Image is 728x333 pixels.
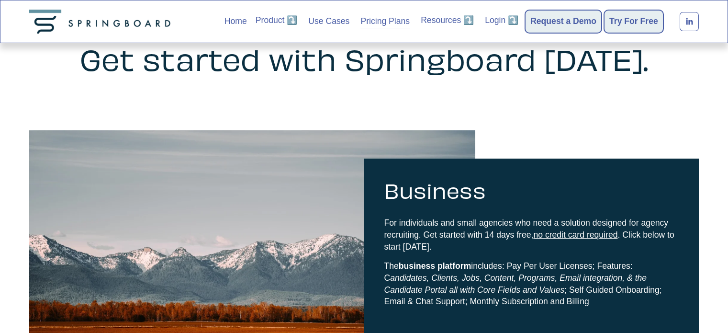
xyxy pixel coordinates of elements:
a: Request a Demo [530,15,596,28]
a: LinkedIn [680,12,699,31]
a: folder dropdown [485,14,518,27]
a: folder dropdown [421,14,474,27]
h2: Get started with Springboard [DATE]. [29,43,699,75]
h3: Business [384,178,679,202]
em: andidates, Clients, Jobs, Content, Programs, Email integration, & the Candidate Portal all with C... [384,273,649,295]
a: Home [224,14,247,29]
span: Login ⤵️ [485,14,518,26]
a: Pricing Plans [360,14,410,29]
a: Use Cases [308,14,349,29]
a: folder dropdown [256,14,298,27]
p: The includes: Pay Per User Licenses; Features: C ; Self Guided Onboarding; Email & Chat Support; ... [384,260,679,308]
span: Product ⤵️ [256,14,298,26]
span: Resources ⤵️ [421,14,474,26]
span: no credit card required [533,230,617,240]
p: For individuals and small agencies who need a solution designed for agency recruiting. Get starte... [384,217,679,253]
img: Springboard Technologies [29,10,175,34]
strong: business platform [399,261,471,271]
a: Try For Free [609,15,658,28]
